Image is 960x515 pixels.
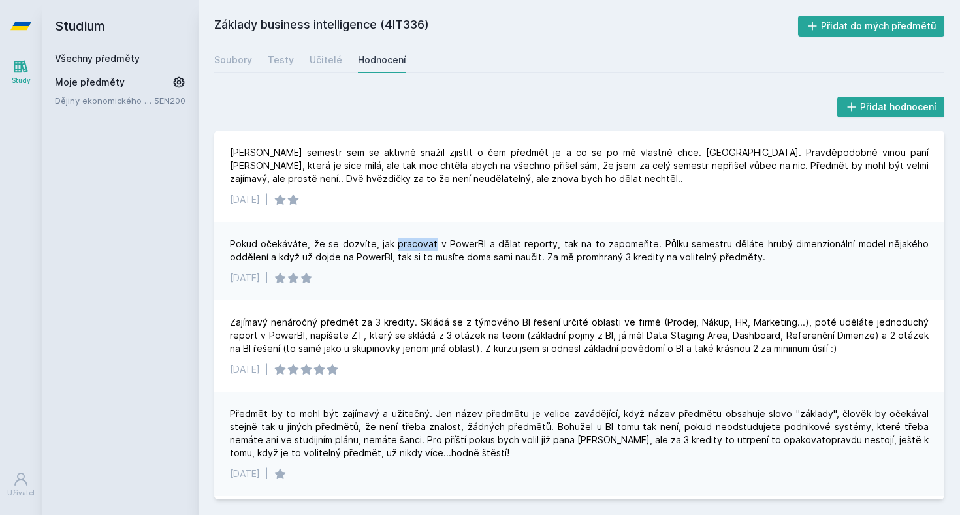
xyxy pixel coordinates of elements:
[7,488,35,498] div: Uživatel
[55,94,154,107] a: Dějiny ekonomického myšlení
[310,47,342,73] a: Učitelé
[230,363,260,376] div: [DATE]
[230,146,929,185] div: [PERSON_NAME] semestr sem se aktivně snažil zjistit o čem předmět je a co se po mě vlastně chce. ...
[265,467,268,480] div: |
[3,52,39,92] a: Study
[230,316,929,355] div: Zajímavý nenáročný předmět za 3 kredity. Skládá se z týmového BI řešení určité oblasti ve firmě (...
[214,16,798,37] h2: Základy business intelligence (4IT336)
[230,272,260,285] div: [DATE]
[798,16,945,37] button: Přidat do mých předmětů
[214,54,252,67] div: Soubory
[265,272,268,285] div: |
[55,53,140,64] a: Všechny předměty
[154,95,185,106] a: 5EN200
[230,467,260,480] div: [DATE]
[268,47,294,73] a: Testy
[837,97,945,117] button: Přidat hodnocení
[55,76,125,89] span: Moje předměty
[230,407,929,460] div: Předmět by to mohl být zajímavý a užitečný. Jen název předmětu je velice zavádějící, když název p...
[358,47,406,73] a: Hodnocení
[358,54,406,67] div: Hodnocení
[265,363,268,376] div: |
[3,465,39,505] a: Uživatel
[12,76,31,86] div: Study
[268,54,294,67] div: Testy
[310,54,342,67] div: Učitelé
[230,193,260,206] div: [DATE]
[214,47,252,73] a: Soubory
[230,238,929,264] div: Pokud očekáváte, že se dozvíte, jak pracovat v PowerBI a dělat reporty, tak na to zapomeňte. Půlk...
[265,193,268,206] div: |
